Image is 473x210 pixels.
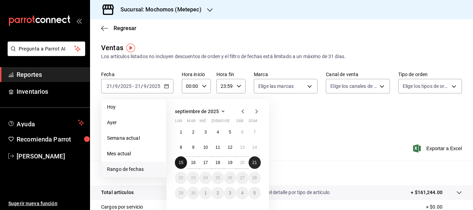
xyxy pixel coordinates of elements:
[212,126,224,138] button: 4 de septiembre de 2025
[147,83,149,89] span: /
[411,189,443,196] p: + $161,244.00
[212,172,224,184] button: 25 de septiembre de 2025
[101,43,123,53] div: Ventas
[253,191,256,195] abbr: 5 de octubre de 2025
[240,145,244,150] abbr: 13 de septiembre de 2025
[249,126,261,138] button: 7 de septiembre de 2025
[179,175,183,180] abbr: 22 de septiembre de 2025
[249,119,257,126] abbr: domingo
[249,156,261,169] button: 21 de septiembre de 2025
[236,119,243,126] abbr: sábado
[191,160,195,165] abbr: 16 de septiembre de 2025
[249,187,261,199] button: 5 de octubre de 2025
[212,119,252,126] abbr: jueves
[175,187,187,199] button: 29 de septiembre de 2025
[191,175,195,180] abbr: 23 de septiembre de 2025
[107,103,161,111] span: Hoy
[19,45,74,53] span: Pregunta a Parrot AI
[215,145,220,150] abbr: 11 de septiembre de 2025
[187,156,199,169] button: 16 de septiembre de 2025
[224,119,230,126] abbr: viernes
[240,175,244,180] abbr: 27 de septiembre de 2025
[101,72,173,77] label: Fecha
[215,160,220,165] abbr: 18 de septiembre de 2025
[253,130,256,135] abbr: 7 de septiembre de 2025
[203,175,208,180] abbr: 24 de septiembre de 2025
[101,53,462,60] div: Los artículos listados no incluyen descuentos de orden y el filtro de fechas está limitado a un m...
[141,83,143,89] span: /
[240,160,244,165] abbr: 20 de septiembre de 2025
[5,50,85,57] a: Pregunta a Parrot AI
[126,44,135,52] img: Tooltip marker
[101,189,134,196] p: Total artículos
[330,83,377,90] span: Elige los canales de venta
[8,200,84,207] span: Sugerir nueva función
[403,83,449,90] span: Elige los tipos de orden
[180,145,182,150] abbr: 8 de septiembre de 2025
[143,83,147,89] input: --
[228,145,232,150] abbr: 12 de septiembre de 2025
[175,107,227,116] button: septiembre de 2025
[113,83,115,89] span: /
[258,83,294,90] span: Elige las marcas
[17,70,84,79] span: Reportes
[199,187,212,199] button: 1 de octubre de 2025
[8,42,85,56] button: Pregunta a Parrot AI
[254,72,318,77] label: Marca
[187,119,195,126] abbr: martes
[115,83,118,89] input: --
[101,25,136,31] button: Regresar
[106,83,113,89] input: --
[187,126,199,138] button: 2 de septiembre de 2025
[182,72,211,77] label: Hora inicio
[204,191,207,195] abbr: 1 de octubre de 2025
[203,145,208,150] abbr: 10 de septiembre de 2025
[133,83,134,89] span: -
[212,156,224,169] button: 18 de septiembre de 2025
[204,130,207,135] abbr: 3 de septiembre de 2025
[199,156,212,169] button: 17 de septiembre de 2025
[17,87,84,96] span: Inventarios
[17,152,84,161] span: [PERSON_NAME]
[199,141,212,154] button: 10 de septiembre de 2025
[212,141,224,154] button: 11 de septiembre de 2025
[249,141,261,154] button: 14 de septiembre de 2025
[175,141,187,154] button: 8 de septiembre de 2025
[175,156,187,169] button: 15 de septiembre de 2025
[224,141,236,154] button: 12 de septiembre de 2025
[414,144,462,153] button: Exportar a Excel
[187,172,199,184] button: 23 de septiembre de 2025
[191,191,195,195] abbr: 30 de septiembre de 2025
[224,156,236,169] button: 19 de septiembre de 2025
[224,187,236,199] button: 3 de octubre de 2025
[120,83,132,89] input: ----
[175,109,219,114] span: septiembre de 2025
[236,156,248,169] button: 20 de septiembre de 2025
[179,191,183,195] abbr: 29 de septiembre de 2025
[187,187,199,199] button: 30 de septiembre de 2025
[229,130,231,135] abbr: 5 de septiembre de 2025
[17,119,75,127] span: Ayuda
[252,175,257,180] abbr: 28 de septiembre de 2025
[107,119,161,126] span: Ayer
[236,126,248,138] button: 6 de septiembre de 2025
[228,175,232,180] abbr: 26 de septiembre de 2025
[149,83,161,89] input: ----
[224,172,236,184] button: 26 de septiembre de 2025
[192,145,195,150] abbr: 9 de septiembre de 2025
[241,191,243,195] abbr: 4 de octubre de 2025
[107,166,161,173] span: Rango de fechas
[249,172,261,184] button: 28 de septiembre de 2025
[135,83,141,89] input: --
[107,150,161,157] span: Mes actual
[217,130,219,135] abbr: 4 de septiembre de 2025
[187,141,199,154] button: 9 de septiembre de 2025
[115,6,202,14] h3: Sucursal: Mochomos (Metepec)
[236,172,248,184] button: 27 de septiembre de 2025
[236,141,248,154] button: 13 de septiembre de 2025
[252,160,257,165] abbr: 21 de septiembre de 2025
[180,130,182,135] abbr: 1 de septiembre de 2025
[326,72,390,77] label: Canal de venta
